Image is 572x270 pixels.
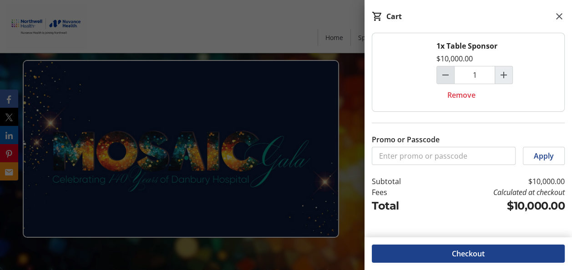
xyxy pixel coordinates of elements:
button: Decrement by one [437,66,454,84]
td: Total [372,198,428,214]
div: 1x Table Sponsor [436,40,497,51]
span: Checkout [452,248,485,259]
td: Calculated at checkout [428,187,565,198]
div: $10,000.00 [436,53,473,64]
td: Subtotal [372,176,428,187]
td: $10,000.00 [428,198,565,214]
span: Remove [447,90,476,100]
button: Apply [523,147,565,165]
button: Checkout [372,245,565,263]
input: Enter promo or passcode [372,147,516,165]
input: Table Sponsor Quantity [454,66,495,84]
td: $10,000.00 [428,176,565,187]
img: Table Sponsor [372,33,429,111]
button: Increment by one [495,66,512,84]
button: Remove [436,86,486,104]
div: Cart [386,11,402,22]
td: Fees [372,187,428,198]
span: Apply [534,150,554,161]
label: Promo or Passcode [372,134,440,145]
